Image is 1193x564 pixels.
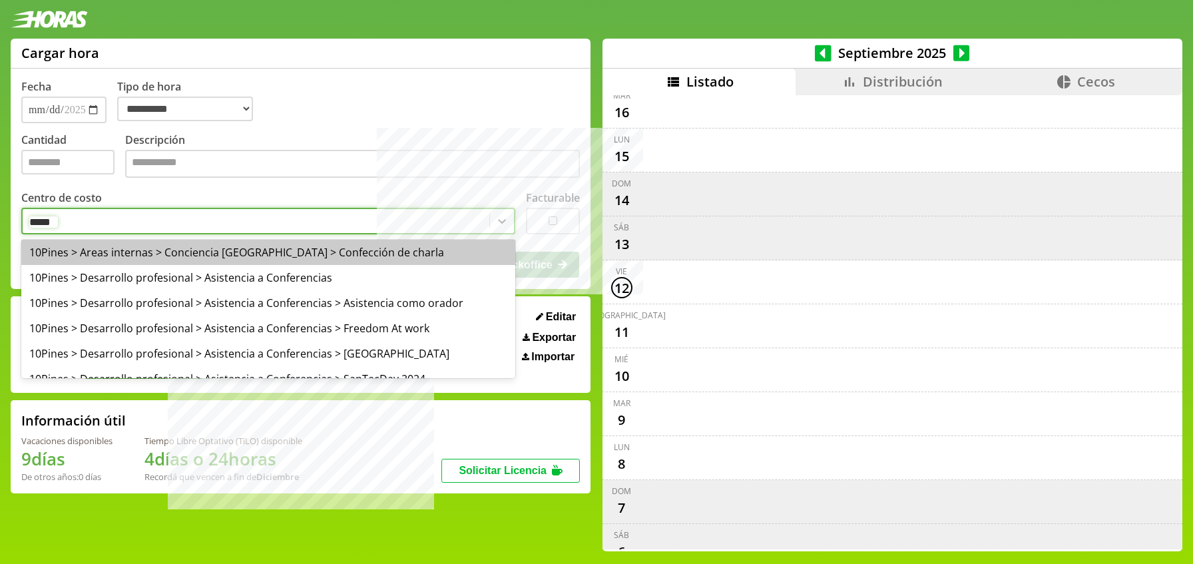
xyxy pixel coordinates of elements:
[117,97,253,121] select: Tipo de hora
[21,133,125,181] label: Cantidad
[614,441,630,453] div: lun
[21,341,515,366] div: 10Pines > Desarrollo profesional > Asistencia a Conferencias > [GEOGRAPHIC_DATA]
[125,133,580,181] label: Descripción
[21,290,515,316] div: 10Pines > Desarrollo profesional > Asistencia a Conferencias > Asistencia como orador
[532,332,576,344] span: Exportar
[531,351,575,363] span: Importar
[144,471,302,483] div: Recordá que vencen a fin de
[612,178,631,189] div: dom
[21,265,515,290] div: 10Pines > Desarrollo profesional > Asistencia a Conferencias
[616,266,627,277] div: vie
[612,485,631,497] div: dom
[611,277,632,298] div: 12
[459,465,547,476] span: Solicitar Licencia
[611,101,632,123] div: 16
[611,189,632,210] div: 14
[21,79,51,94] label: Fecha
[441,459,580,483] button: Solicitar Licencia
[21,447,113,471] h1: 9 días
[614,354,628,365] div: mié
[21,44,99,62] h1: Cargar hora
[256,471,299,483] b: Diciembre
[21,190,102,205] label: Centro de costo
[526,190,580,205] label: Facturable
[611,497,632,518] div: 7
[611,145,632,166] div: 15
[614,134,630,145] div: lun
[863,73,943,91] span: Distribución
[117,79,264,123] label: Tipo de hora
[611,233,632,254] div: 13
[613,398,630,409] div: mar
[614,222,629,233] div: sáb
[21,316,515,341] div: 10Pines > Desarrollo profesional > Asistencia a Conferencias > Freedom At work
[21,471,113,483] div: De otros años: 0 días
[144,435,302,447] div: Tiempo Libre Optativo (TiLO) disponible
[1077,73,1115,91] span: Cecos
[611,321,632,342] div: 11
[832,44,953,62] span: Septiembre 2025
[578,310,666,321] div: [DEMOGRAPHIC_DATA]
[11,11,88,28] img: logotipo
[614,529,629,541] div: sáb
[532,310,580,324] button: Editar
[21,366,515,392] div: 10Pines > Desarrollo profesional > Asistencia a Conferencias > SanTecDay 2024
[613,90,630,101] div: mar
[21,435,113,447] div: Vacaciones disponibles
[21,412,126,429] h2: Información útil
[611,541,632,562] div: 6
[519,331,580,344] button: Exportar
[21,240,515,265] div: 10Pines > Areas internas > Conciencia [GEOGRAPHIC_DATA] > Confección de charla
[611,453,632,474] div: 8
[686,73,734,91] span: Listado
[611,409,632,430] div: 9
[125,150,580,178] textarea: Descripción
[144,447,302,471] h1: 4 días o 24 horas
[611,365,632,386] div: 10
[602,95,1182,549] div: scrollable content
[546,311,576,323] span: Editar
[21,150,115,174] input: Cantidad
